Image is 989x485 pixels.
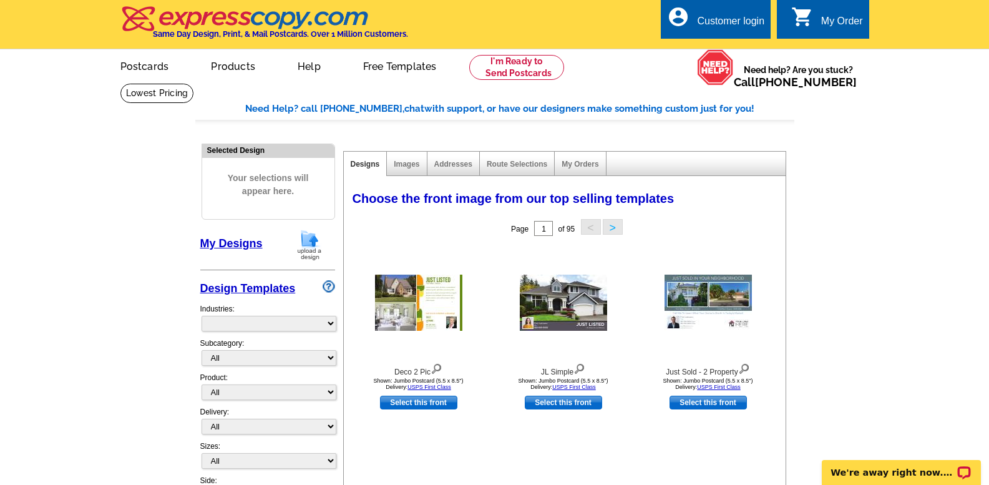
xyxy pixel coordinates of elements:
[665,275,752,331] img: Just Sold - 2 Property
[562,160,598,169] a: My Orders
[640,361,777,378] div: Just Sold - 2 Property
[200,237,263,250] a: My Designs
[520,275,607,331] img: JL Simple
[552,384,596,390] a: USPS First Class
[293,229,326,261] img: upload-design
[755,76,857,89] a: [PHONE_NUMBER]
[558,225,575,233] span: of 95
[667,6,689,28] i: account_circle
[670,396,747,409] a: use this design
[375,275,462,331] img: Deco 2 Pic
[697,49,734,86] img: help
[353,192,675,205] span: Choose the front image from our top selling templates
[200,372,335,406] div: Product:
[603,219,623,235] button: >
[734,64,863,89] span: Need help? Are you stuck?
[573,361,585,375] img: view design details
[495,378,632,390] div: Shown: Jumbo Postcard (5.5 x 8.5") Delivery:
[200,282,296,295] a: Design Templates
[738,361,750,375] img: view design details
[200,441,335,475] div: Sizes:
[394,160,419,169] a: Images
[407,384,451,390] a: USPS First Class
[821,16,863,33] div: My Order
[212,159,325,210] span: Your selections will appear here.
[343,51,457,80] a: Free Templates
[351,160,380,169] a: Designs
[380,396,457,409] a: use this design
[434,160,472,169] a: Addresses
[581,219,601,235] button: <
[350,378,487,390] div: Shown: Jumbo Postcard (5.5 x 8.5") Delivery:
[697,384,741,390] a: USPS First Class
[697,16,764,33] div: Customer login
[191,51,275,80] a: Products
[431,361,442,375] img: view design details
[511,225,529,233] span: Page
[667,14,764,29] a: account_circle Customer login
[278,51,341,80] a: Help
[350,361,487,378] div: Deco 2 Pic
[323,280,335,293] img: design-wizard-help-icon.png
[200,297,335,338] div: Industries:
[120,15,408,39] a: Same Day Design, Print, & Mail Postcards. Over 1 Million Customers.
[791,6,814,28] i: shopping_cart
[791,14,863,29] a: shopping_cart My Order
[153,29,408,39] h4: Same Day Design, Print, & Mail Postcards. Over 1 Million Customers.
[734,76,857,89] span: Call
[404,103,424,114] span: chat
[640,378,777,390] div: Shown: Jumbo Postcard (5.5 x 8.5") Delivery:
[200,406,335,441] div: Delivery:
[525,396,602,409] a: use this design
[245,102,794,116] div: Need Help? call [PHONE_NUMBER], with support, or have our designers make something custom just fo...
[814,446,989,485] iframe: LiveChat chat widget
[100,51,189,80] a: Postcards
[200,338,335,372] div: Subcategory:
[202,144,334,156] div: Selected Design
[487,160,547,169] a: Route Selections
[495,361,632,378] div: JL Simple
